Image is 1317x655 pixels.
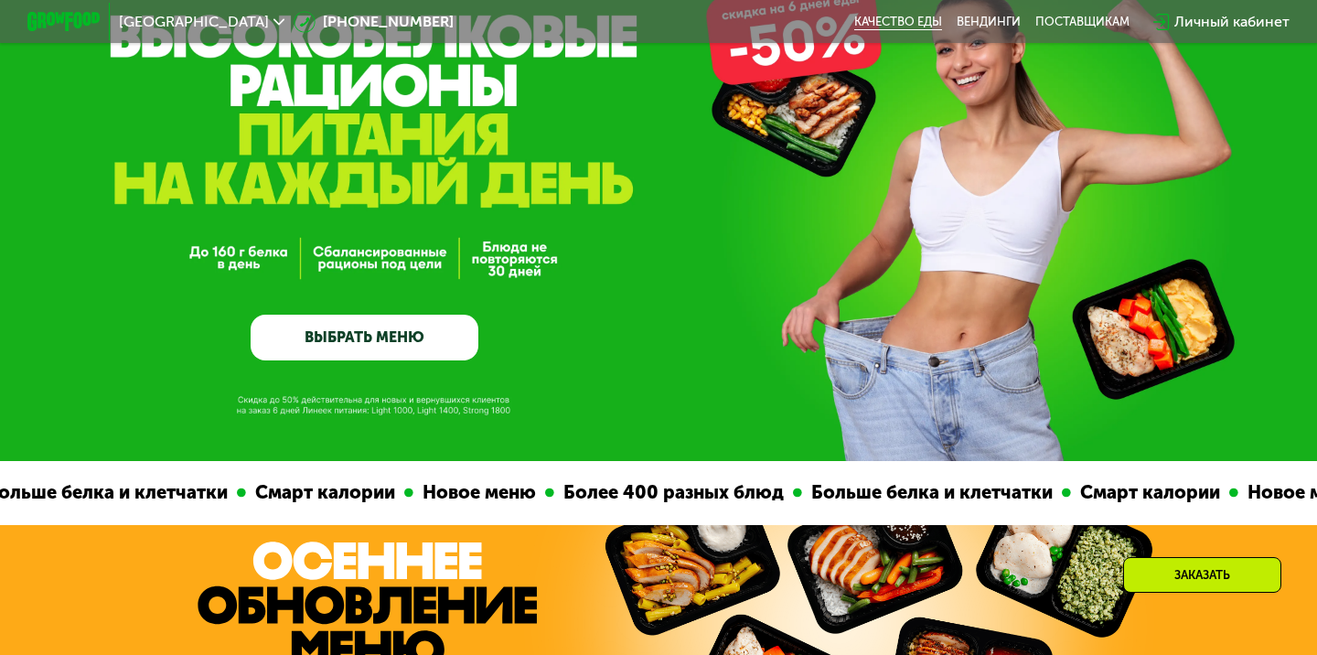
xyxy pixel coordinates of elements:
a: [PHONE_NUMBER] [294,11,454,33]
a: Вендинги [957,15,1021,29]
div: Заказать [1123,557,1281,593]
a: Качество еды [854,15,942,29]
a: ВЫБРАТЬ МЕНЮ [251,315,478,360]
div: Смарт калории [1062,478,1220,507]
div: Личный кабинет [1174,11,1290,33]
div: Новое меню [404,478,536,507]
div: поставщикам [1035,15,1130,29]
span: [GEOGRAPHIC_DATA] [119,15,269,29]
div: Более 400 разных блюд [545,478,784,507]
div: Больше белка и клетчатки [793,478,1053,507]
div: Смарт калории [237,478,395,507]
